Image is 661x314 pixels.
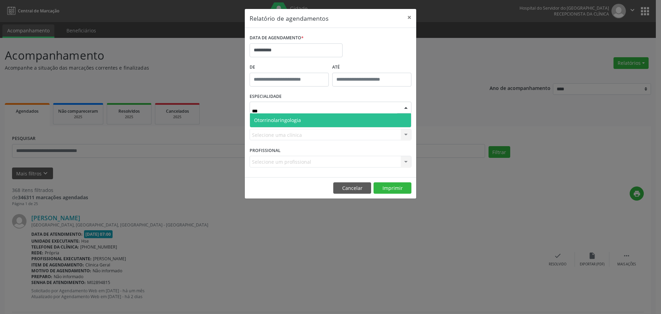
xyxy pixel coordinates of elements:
button: Imprimir [374,182,411,194]
label: De [250,62,329,73]
h5: Relatório de agendamentos [250,14,328,23]
label: PROFISSIONAL [250,145,281,156]
button: Cancelar [333,182,371,194]
label: ATÉ [332,62,411,73]
span: Otorrinolaringologia [254,117,301,123]
label: ESPECIALIDADE [250,91,282,102]
button: Close [402,9,416,26]
label: DATA DE AGENDAMENTO [250,33,304,43]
